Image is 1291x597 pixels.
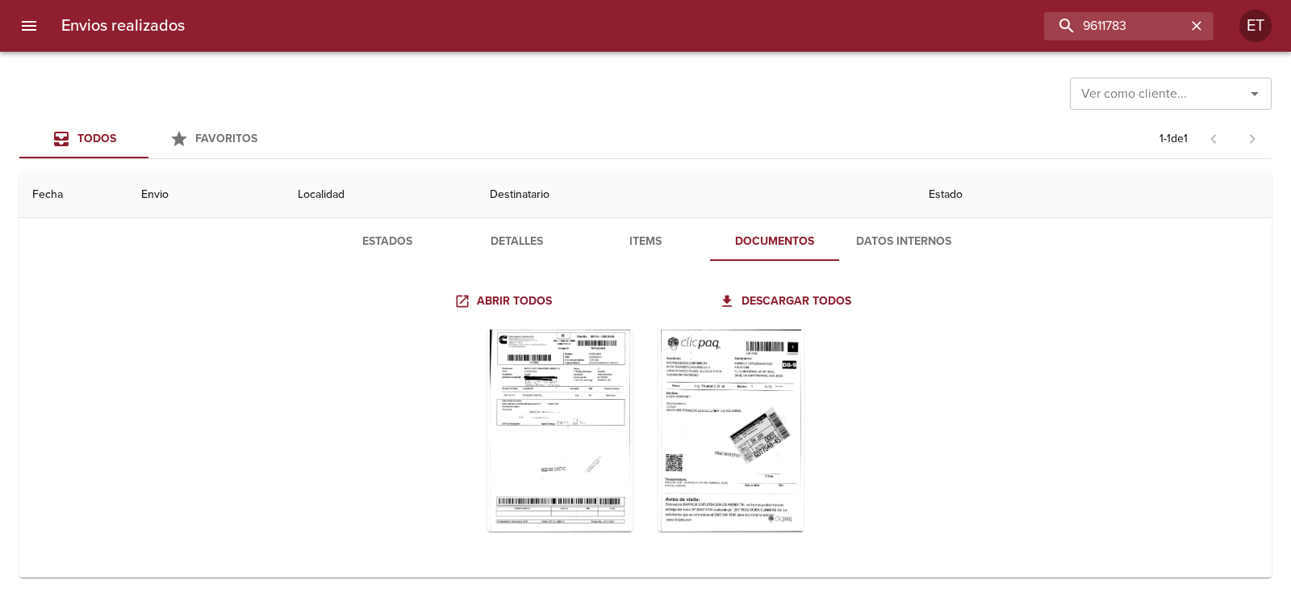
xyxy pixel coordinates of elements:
div: Arir imagen [487,330,633,532]
th: Fecha [19,172,128,218]
span: Pagina siguiente [1233,120,1272,158]
span: Documentos [720,232,829,252]
button: menu [10,6,48,45]
div: Tabs detalle de guia [323,222,968,261]
th: Localidad [285,172,477,218]
h6: Envios realizados [61,13,185,39]
table: Tabla de envíos del cliente [19,92,1272,578]
button: Abrir [1243,82,1266,105]
span: Estados [332,232,442,252]
span: Detalles [462,232,571,252]
span: Items [591,232,700,252]
th: Envio [128,172,285,218]
a: Descargar todos [716,287,858,317]
a: Abrir todos [451,287,558,317]
th: Destinatario [477,172,916,218]
div: Arir imagen [658,330,804,532]
div: Tabs Envios [19,120,278,158]
p: 1 - 1 de 1 [1159,131,1188,147]
span: Datos Internos [849,232,959,252]
span: Todos [77,132,116,145]
span: Favoritos [195,132,257,145]
th: Estado [916,172,1272,218]
span: Descargar todos [722,292,851,312]
span: Pagina anterior [1194,130,1233,146]
div: Abrir información de usuario [1239,10,1272,42]
span: Abrir todos [457,292,552,312]
div: ET [1239,10,1272,42]
input: buscar [1044,12,1186,40]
